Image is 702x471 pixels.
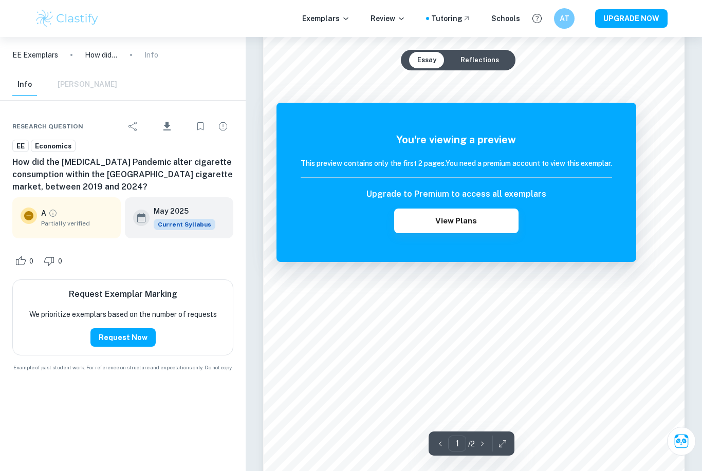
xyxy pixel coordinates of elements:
[190,116,211,137] div: Bookmark
[468,438,475,449] p: / 2
[431,13,471,24] a: Tutoring
[154,219,215,230] span: Current Syllabus
[491,13,520,24] a: Schools
[85,49,118,61] p: How did the [MEDICAL_DATA] Pandemic alter cigarette consumption within the [GEOGRAPHIC_DATA] ciga...
[52,256,68,267] span: 0
[12,122,83,131] span: Research question
[12,140,29,153] a: EE
[31,140,76,153] a: Economics
[12,364,233,371] span: Example of past student work. For reference on structure and expectations only. Do not copy.
[34,8,100,29] img: Clastify logo
[154,219,215,230] div: This exemplar is based on the current syllabus. Feel free to refer to it for inspiration/ideas wh...
[528,10,546,27] button: Help and Feedback
[301,132,612,147] h5: You're viewing a preview
[12,49,58,61] a: EE Exemplars
[667,427,696,456] button: Ask Clai
[452,52,507,68] button: Reflections
[409,52,445,68] button: Essay
[69,288,177,300] h6: Request Exemplar Marking
[371,13,405,24] p: Review
[90,328,156,347] button: Request Now
[41,253,68,269] div: Dislike
[154,205,207,217] h6: May 2025
[31,141,75,152] span: Economics
[12,156,233,193] h6: How did the [MEDICAL_DATA] Pandemic alter cigarette consumption within the [GEOGRAPHIC_DATA] ciga...
[213,116,233,137] div: Report issue
[41,208,46,219] p: A
[12,73,37,96] button: Info
[554,8,575,29] button: AT
[123,116,143,137] div: Share
[29,309,217,320] p: We prioritize exemplars based on the number of requests
[48,209,58,218] a: Grade partially verified
[595,9,668,28] button: UPGRADE NOW
[24,256,39,267] span: 0
[559,13,570,24] h6: AT
[366,188,546,200] h6: Upgrade to Premium to access all exemplars
[41,219,113,228] span: Partially verified
[145,113,188,140] div: Download
[13,141,28,152] span: EE
[12,253,39,269] div: Like
[302,13,350,24] p: Exemplars
[301,158,612,169] h6: This preview contains only the first 2 pages. You need a premium account to view this exemplar.
[394,209,519,233] button: View Plans
[144,49,158,61] p: Info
